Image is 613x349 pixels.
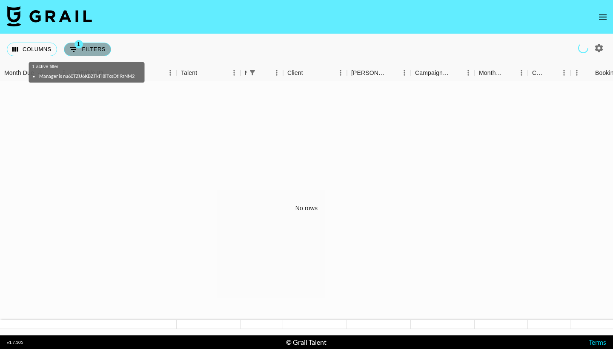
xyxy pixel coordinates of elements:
button: Sort [450,67,462,79]
button: Sort [258,67,270,79]
button: Menu [558,66,570,79]
button: Menu [270,66,283,79]
span: Refreshing users, talent, clients, campaigns, managers... [577,42,589,54]
div: [PERSON_NAME] [351,65,386,81]
div: Talent [181,65,197,81]
div: Month Due [4,65,34,81]
a: Terms [589,338,606,346]
button: Sort [503,67,515,79]
button: Show filters [64,43,111,56]
div: Manager [241,65,283,81]
div: Month Due [479,65,503,81]
div: Airtable ID [70,65,177,81]
li: Manager is nu60TZU6KBZFkFi8iTxsDtl9zNM2 [39,73,135,79]
div: Campaign (Type) [411,65,475,81]
div: Month Due [475,65,528,81]
div: © Grail Talent [286,338,327,346]
div: Talent [177,65,241,81]
button: Menu [515,66,528,79]
button: Sort [583,67,595,79]
div: Client [283,65,347,81]
button: open drawer [594,9,611,26]
button: Menu [164,66,177,79]
button: Sort [197,67,209,79]
div: Booker [347,65,411,81]
button: Select columns [7,43,57,56]
button: Menu [570,66,583,79]
img: Grail Talent [7,6,92,26]
button: Show filters [246,67,258,79]
button: Sort [546,67,558,79]
div: 1 active filter [246,67,258,79]
button: Sort [303,67,315,79]
button: Menu [228,66,241,79]
button: Sort [386,67,398,79]
div: Campaign (Type) [415,65,450,81]
button: Menu [462,66,475,79]
span: 1 [74,40,83,49]
div: Currency [528,65,570,81]
div: 1 active filter [32,64,141,79]
button: Menu [398,66,411,79]
div: v 1.7.105 [7,340,23,345]
div: Manager [245,65,246,81]
button: Menu [334,66,347,79]
div: Client [287,65,303,81]
div: Currency [532,65,546,81]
